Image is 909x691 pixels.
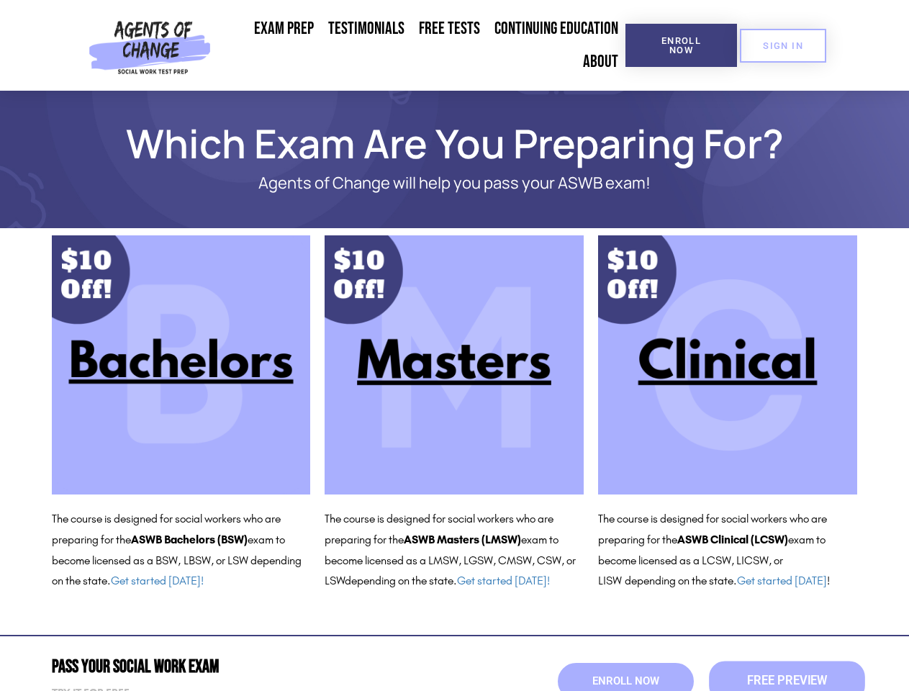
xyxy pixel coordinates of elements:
[52,658,448,676] h2: Pass Your Social Work Exam
[102,174,808,192] p: Agents of Change will help you pass your ASWB exam!
[487,12,625,45] a: Continuing Education
[648,36,714,55] span: Enroll Now
[746,675,826,687] span: Free Preview
[592,676,659,687] span: Enroll Now
[457,574,550,587] a: Get started [DATE]!
[733,574,830,587] span: . !
[625,24,737,67] a: Enroll Now
[345,574,550,587] span: depending on the state.
[740,29,826,63] a: SIGN IN
[247,12,321,45] a: Exam Prep
[321,12,412,45] a: Testimonials
[625,574,733,587] span: depending on the state
[763,41,803,50] span: SIGN IN
[598,509,857,592] p: The course is designed for social workers who are preparing for the exam to become licensed as a ...
[217,12,625,78] nav: Menu
[737,574,827,587] a: Get started [DATE]
[677,533,788,546] b: ASWB Clinical (LCSW)
[111,574,204,587] a: Get started [DATE]!
[45,127,865,160] h1: Which Exam Are You Preparing For?
[52,509,311,592] p: The course is designed for social workers who are preparing for the exam to become licensed as a ...
[131,533,248,546] b: ASWB Bachelors (BSW)
[325,509,584,592] p: The course is designed for social workers who are preparing for the exam to become licensed as a ...
[404,533,521,546] b: ASWB Masters (LMSW)
[412,12,487,45] a: Free Tests
[576,45,625,78] a: About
